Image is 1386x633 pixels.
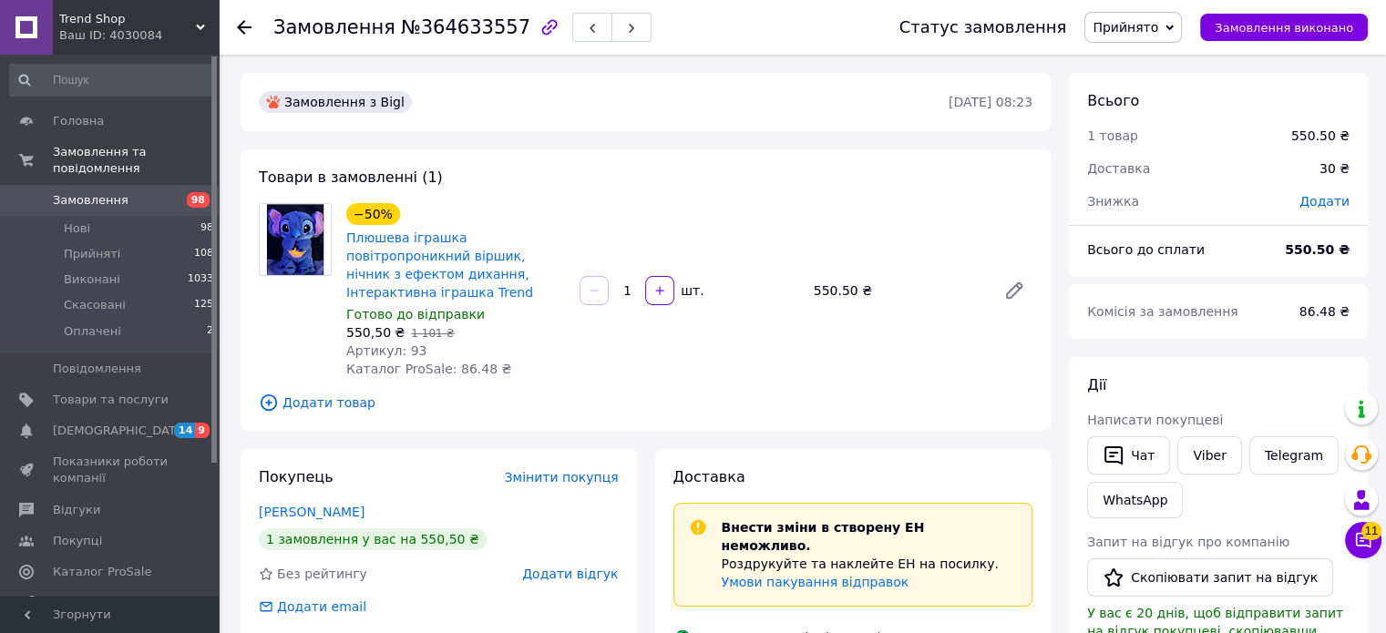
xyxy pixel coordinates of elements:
[401,16,530,38] span: №364633557
[346,325,405,340] span: 550,50 ₴
[1177,436,1241,475] a: Viber
[1087,161,1150,176] span: Доставка
[59,11,196,27] span: Trend Shop
[53,144,219,177] span: Замовлення та повідомлення
[1087,128,1138,143] span: 1 товар
[188,271,213,288] span: 1033
[53,564,151,580] span: Каталог ProSale
[259,91,412,113] div: Замовлення з Bigl
[505,470,619,485] span: Змінити покупця
[411,327,454,340] span: 1 101 ₴
[1215,21,1353,35] span: Замовлення виконано
[64,323,121,340] span: Оплачені
[260,204,331,275] img: Плюшева іграшка повітропроникний віршик, нічник з ефектом дихання, Інтерактивна іграшка Trend
[1200,14,1368,41] button: Замовлення виконано
[899,18,1067,36] div: Статус замовлення
[59,27,219,44] div: Ваш ID: 4030084
[207,323,213,340] span: 2
[1087,482,1183,518] a: WhatsApp
[1087,242,1205,257] span: Всього до сплати
[53,113,104,129] span: Головна
[1345,522,1381,558] button: Чат з покупцем11
[1087,376,1106,393] span: Дії
[187,192,210,208] span: 98
[273,16,395,38] span: Замовлення
[259,393,1032,413] span: Додати товар
[64,297,126,313] span: Скасовані
[722,520,925,553] span: Внести зміни в створену ЕН неможливо.
[200,220,213,237] span: 98
[64,220,90,237] span: Нові
[259,168,443,186] span: Товари в замовленні (1)
[1299,304,1350,319] span: 86.48 ₴
[1309,148,1360,189] div: 30 ₴
[346,230,533,300] a: Плюшева іграшка повітропроникний віршик, нічник з ефектом дихання, Інтерактивна іграшка Trend
[259,468,334,485] span: Покупець
[53,502,100,518] span: Відгуки
[1087,413,1223,427] span: Написати покупцеві
[722,555,1018,573] p: Роздрукуйте та наклейте ЕН на посилку.
[676,281,705,300] div: шт.
[1087,558,1333,597] button: Скопіювати запит на відгук
[275,597,368,616] div: Додати email
[1087,436,1170,475] button: Чат
[53,533,102,549] span: Покупці
[522,567,618,581] span: Додати відгук
[673,468,745,485] span: Доставка
[996,272,1032,309] a: Редагувати
[346,307,485,322] span: Готово до відправки
[53,423,188,439] span: [DEMOGRAPHIC_DATA]
[53,595,116,611] span: Аналітика
[1093,20,1158,35] span: Прийнято
[346,343,426,358] span: Артикул: 93
[949,95,1032,109] time: [DATE] 08:23
[1299,194,1350,209] span: Додати
[194,297,213,313] span: 125
[64,246,120,262] span: Прийняті
[1087,194,1139,209] span: Знижка
[1361,522,1381,540] span: 11
[9,64,215,97] input: Пошук
[1087,92,1139,109] span: Всього
[64,271,120,288] span: Виконані
[277,567,367,581] span: Без рейтингу
[53,392,169,408] span: Товари та послуги
[174,423,195,438] span: 14
[257,597,368,616] div: Додати email
[722,575,909,589] a: Умови пакування відправок
[53,361,141,377] span: Повідомлення
[1285,242,1350,257] b: 550.50 ₴
[195,423,210,438] span: 9
[237,18,252,36] div: Повернутися назад
[1087,535,1289,549] span: Запит на відгук про компанію
[1087,304,1238,319] span: Комісія за замовлення
[53,192,128,209] span: Замовлення
[1249,436,1339,475] a: Telegram
[1291,127,1350,145] div: 550.50 ₴
[53,454,169,486] span: Показники роботи компанії
[346,203,400,225] div: −50%
[194,246,213,262] span: 108
[259,528,487,550] div: 1 замовлення у вас на 550,50 ₴
[806,278,989,303] div: 550.50 ₴
[259,505,364,519] a: [PERSON_NAME]
[346,362,511,376] span: Каталог ProSale: 86.48 ₴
